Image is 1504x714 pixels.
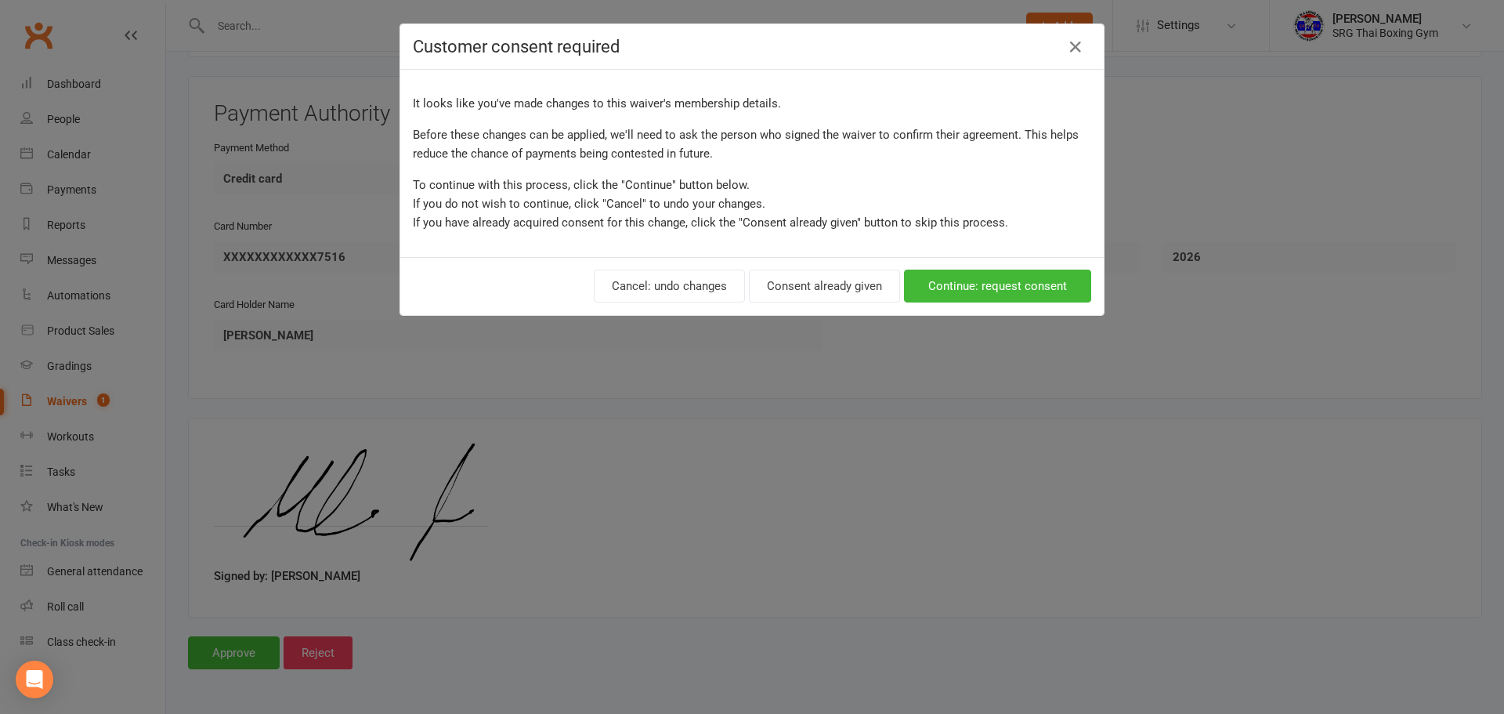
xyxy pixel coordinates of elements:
button: Close [1063,34,1088,60]
p: It looks like you've made changes to this waiver's membership details. [413,94,1091,113]
button: Continue: request consent [904,270,1091,303]
button: Consent already given [749,270,900,303]
button: Cancel: undo changes [594,270,745,303]
span: If you have already acquired consent for this change, click the "Consent already given" button to... [413,216,1008,230]
div: Open Intercom Messenger [16,661,53,698]
p: Before these changes can be applied, we'll need to ask the person who signed the waiver to confir... [413,125,1091,163]
span: Customer consent required [413,37,620,56]
p: To continue with this process, click the "Continue" button below. If you do not wish to continue,... [413,176,1091,232]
